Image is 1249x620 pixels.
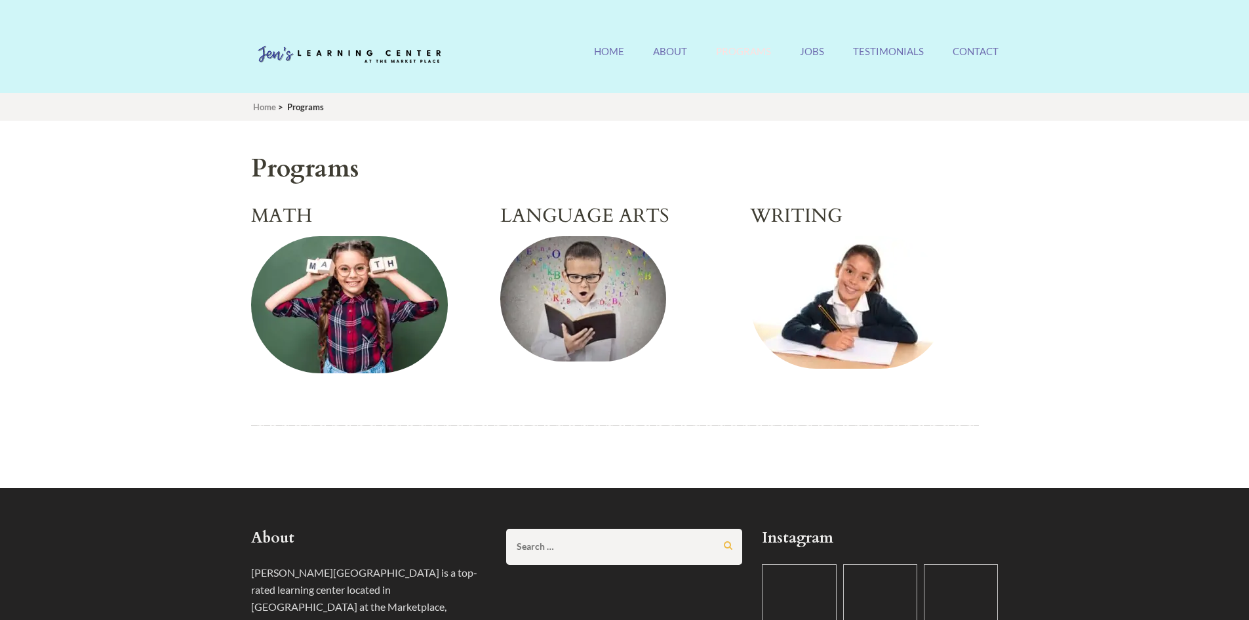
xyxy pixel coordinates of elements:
a: Contact [953,45,999,73]
span: > [278,102,283,112]
h2: WRITING [750,205,979,228]
h2: About [251,529,487,547]
a: Testimonials [853,45,924,73]
img: Jen's Learning Center Logo Transparent [251,35,448,75]
h2: LANGUAGE ARTS [500,205,729,228]
h2: Instagram [762,529,998,547]
img: Jen's Learning Center Writing Program [750,236,947,369]
a: About [653,45,687,73]
input: Search [724,541,732,550]
h1: Programs [251,150,979,188]
a: Home [253,102,276,112]
a: Jobs [800,45,824,73]
h2: MATH [251,205,480,228]
img: Jen's Learning Center Math Program [251,236,448,373]
img: Jen's Learning Center Language Arts Program [500,236,666,362]
a: Programs [716,45,771,73]
a: Home [594,45,624,73]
